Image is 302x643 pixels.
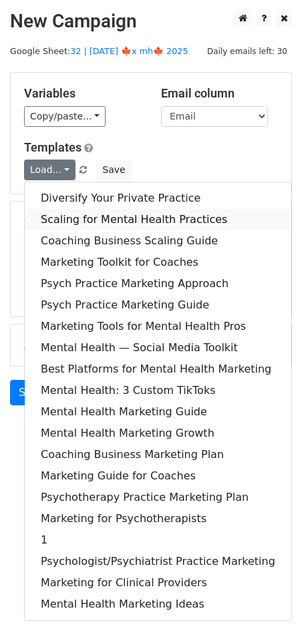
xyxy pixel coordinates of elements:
[25,508,291,529] a: Marketing for Psychotherapists
[25,594,291,615] a: Mental Health Marketing Ideas
[96,160,131,180] button: Save
[24,106,106,127] a: Copy/paste...
[25,401,291,423] a: Mental Health Marketing Guide
[10,46,188,56] small: Google Sheet:
[235,579,302,643] iframe: Chat Widget
[25,487,291,508] a: Psychotherapy Practice Marketing Plan
[25,209,291,230] a: Scaling for Mental Health Practices
[25,252,291,273] a: Marketing Toolkit for Coaches
[25,465,291,487] a: Marketing Guide for Coaches
[10,380,54,405] a: Send
[25,337,291,359] a: Mental Health — Social Media Toolkit
[24,140,82,154] a: Templates
[25,423,291,444] a: Mental Health Marketing Growth
[10,10,292,33] h2: New Campaign
[25,230,291,252] a: Coaching Business Scaling Guide
[202,46,292,56] a: Daily emails left: 30
[24,160,75,180] a: Load...
[25,273,291,294] a: Psych Practice Marketing Approach
[25,188,291,209] a: Diversify Your Private Practice
[25,294,291,316] a: Psych Practice Marketing Guide
[70,46,188,56] a: 32 | [DATE] 🍁x mh🍁 2025
[25,572,291,594] a: Marketing for Clinical Providers
[24,86,141,101] h5: Variables
[25,444,291,465] a: Coaching Business Marketing Plan
[25,380,291,401] a: Mental Health: 3 Custom TikToks
[25,529,291,551] a: 1
[161,86,278,101] h5: Email column
[25,551,291,572] a: Psychologist/Psychiatrist Practice Marketing
[25,316,291,337] a: Marketing Tools for Mental Health Pros
[25,359,291,380] a: Best Platforms for Mental Health Marketing
[202,44,292,59] span: Daily emails left: 30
